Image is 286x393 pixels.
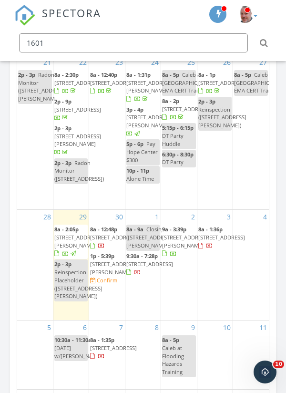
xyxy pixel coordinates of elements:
span: 8a - 1:35p [90,336,114,343]
a: 2p - 9p [STREET_ADDRESS] [54,98,101,121]
a: 1p - 5:39p [STREET_ADDRESS][PERSON_NAME] [90,252,137,276]
span: 2p - 3p [54,260,71,268]
a: 8a - 2:05p [STREET_ADDRESS][PERSON_NAME] [54,226,101,257]
a: Go to September 24, 2025 [149,55,161,69]
img: The Best Home Inspection Software - Spectora [14,5,35,26]
span: [STREET_ADDRESS] [90,79,137,86]
span: 8a - 1:36p [198,226,223,233]
a: 8a - 2p [STREET_ADDRESS] [162,96,195,123]
a: Go to October 7, 2025 [117,321,125,334]
span: Closing ([STREET_ADDRESS][PERSON_NAME]) [126,226,174,249]
a: 8a - 2:30p [STREET_ADDRESS] [54,70,88,96]
span: [STREET_ADDRESS] [90,344,137,352]
iframe: Intercom live chat [254,361,276,383]
span: [STREET_ADDRESS] [54,79,101,86]
img: blain_fb_pic_w_beardwhitebg.jpg [236,6,254,23]
a: 8a - 1:35p [STREET_ADDRESS] [90,335,123,362]
a: Go to September 29, 2025 [77,210,89,224]
a: 2p - 9p [STREET_ADDRESS] [54,97,88,123]
a: Go to September 23, 2025 [113,55,125,69]
span: 10:30a - 11:30a [54,336,92,343]
a: 8a - 1:36p [STREET_ADDRESS] [198,225,232,251]
td: Go to October 6, 2025 [53,320,89,389]
span: Reinspection Placeholder ([STREET_ADDRESS][PERSON_NAME]) [54,269,102,300]
a: 8a - 2:30p [STREET_ADDRESS] [54,71,101,94]
a: 8a - 1:31p [STREET_ADDRESS][PERSON_NAME] [126,70,160,104]
a: 1p - 5:39p [STREET_ADDRESS][PERSON_NAME] Confirm [90,251,123,286]
a: 9a - 3:39p [STREET_ADDRESS][PERSON_NAME] [162,225,195,259]
span: 3p - 4p [126,106,143,113]
a: 8a - 12:48p [STREET_ADDRESS] [90,226,137,249]
span: 2p - 3p [198,98,215,105]
span: SPECTORA [42,5,101,20]
span: 5:15p - 6:15p [162,124,194,131]
a: 9:30a - 7:28p [STREET_ADDRESS] [126,251,160,278]
span: 8a - 1:31p [126,71,151,78]
span: [STREET_ADDRESS] [90,234,137,241]
span: 8a - 5p [162,71,179,78]
td: Go to September 29, 2025 [53,210,89,320]
span: DT Party [162,158,184,165]
a: Go to September 22, 2025 [77,55,89,69]
span: 8a - 2:05p [54,226,79,233]
a: Go to September 30, 2025 [113,210,125,224]
span: 8a - 12:40p [90,71,117,78]
span: [STREET_ADDRESS] [198,79,245,86]
a: 2p - 3p [STREET_ADDRESS][PERSON_NAME] [54,124,101,155]
span: Caleb at [GEOGRAPHIC_DATA] EMA CERT Training [162,71,215,94]
span: Radon Monitor ([STREET_ADDRESS][PERSON_NAME]) [18,71,66,102]
span: [STREET_ADDRESS][PERSON_NAME] [54,133,101,148]
td: Go to October 4, 2025 [233,210,269,320]
td: Go to September 24, 2025 [125,55,161,210]
a: 9a - 3:39p [STREET_ADDRESS][PERSON_NAME] [162,226,209,257]
td: Go to October 1, 2025 [125,210,161,320]
span: 8a - 2:30p [54,71,79,78]
a: 8a - 1:35p [STREET_ADDRESS] [90,336,137,360]
a: SPECTORA [14,14,101,32]
td: Go to October 9, 2025 [161,320,197,389]
input: Search everything... [19,33,248,52]
td: Go to September 23, 2025 [89,55,125,210]
span: Pay Hope Center $300 [126,140,158,164]
span: 10p - 11p [126,167,149,174]
span: 8a - 9a [126,226,143,233]
span: [STREET_ADDRESS][PERSON_NAME] [126,114,173,129]
span: 5p - 6p [126,140,143,147]
span: [STREET_ADDRESS] [54,106,101,113]
a: Go to October 9, 2025 [189,321,197,334]
a: 8a - 1p [STREET_ADDRESS] [198,70,232,96]
div: Confirm [97,277,117,284]
a: 8a - 12:40p [STREET_ADDRESS] [90,70,123,96]
td: Go to October 8, 2025 [125,320,161,389]
a: Go to September 26, 2025 [221,55,233,69]
span: 9:30a - 7:28p [126,252,158,259]
a: 8a - 2p [STREET_ADDRESS] [162,97,209,121]
span: Radon Monitor ([STREET_ADDRESS]) [54,159,104,183]
td: Go to October 3, 2025 [197,210,233,320]
span: 8a - 5p [162,336,179,343]
span: 2p - 3p [18,71,35,78]
a: 8a - 12:40p [STREET_ADDRESS] [90,71,137,94]
span: 10 [273,361,284,368]
a: Go to October 4, 2025 [261,210,269,224]
span: 6:30p - 8:30p [162,151,194,158]
span: [STREET_ADDRESS][PERSON_NAME] [54,234,101,249]
a: 8a - 12:48p [STREET_ADDRESS] [90,225,123,251]
td: Go to September 22, 2025 [53,55,89,210]
span: [STREET_ADDRESS][PERSON_NAME] [126,79,173,94]
span: 8a - 2p [162,97,179,104]
a: 9:30a - 7:28p [STREET_ADDRESS] [126,252,173,276]
a: Go to October 5, 2025 [45,321,53,334]
td: Go to September 28, 2025 [17,210,53,320]
a: 3p - 4p [STREET_ADDRESS][PERSON_NAME] [126,106,173,137]
td: Go to October 11, 2025 [233,320,269,389]
a: 3p - 4p [STREET_ADDRESS][PERSON_NAME] [126,105,160,139]
a: 8a - 1p [STREET_ADDRESS] [198,71,245,94]
a: Go to September 25, 2025 [185,55,197,69]
a: Go to October 3, 2025 [225,210,233,224]
a: Go to October 1, 2025 [153,210,161,224]
span: [DATE] w/[PERSON_NAME] [54,344,102,360]
td: Go to October 10, 2025 [197,320,233,389]
td: Go to September 26, 2025 [197,55,233,210]
a: Go to September 28, 2025 [41,210,53,224]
